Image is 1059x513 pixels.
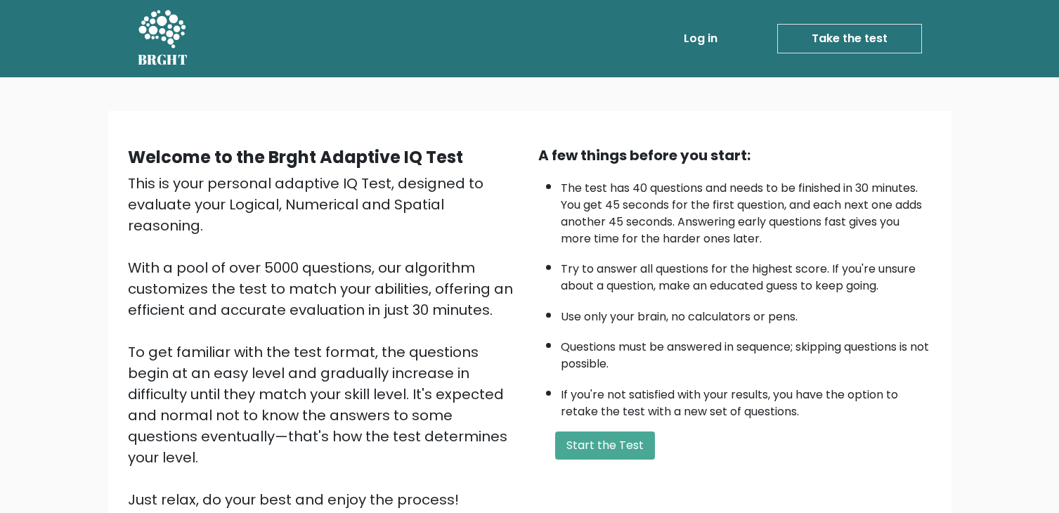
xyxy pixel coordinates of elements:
li: If you're not satisfied with your results, you have the option to retake the test with a new set ... [561,379,932,420]
a: BRGHT [138,6,188,72]
li: Use only your brain, no calculators or pens. [561,301,932,325]
button: Start the Test [555,431,655,460]
h5: BRGHT [138,51,188,68]
div: This is your personal adaptive IQ Test, designed to evaluate your Logical, Numerical and Spatial ... [128,173,521,510]
b: Welcome to the Brght Adaptive IQ Test [128,145,463,169]
li: Try to answer all questions for the highest score. If you're unsure about a question, make an edu... [561,254,932,294]
a: Take the test [777,24,922,53]
li: The test has 40 questions and needs to be finished in 30 minutes. You get 45 seconds for the firs... [561,173,932,247]
li: Questions must be answered in sequence; skipping questions is not possible. [561,332,932,372]
a: Log in [678,25,723,53]
div: A few things before you start: [538,145,932,166]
